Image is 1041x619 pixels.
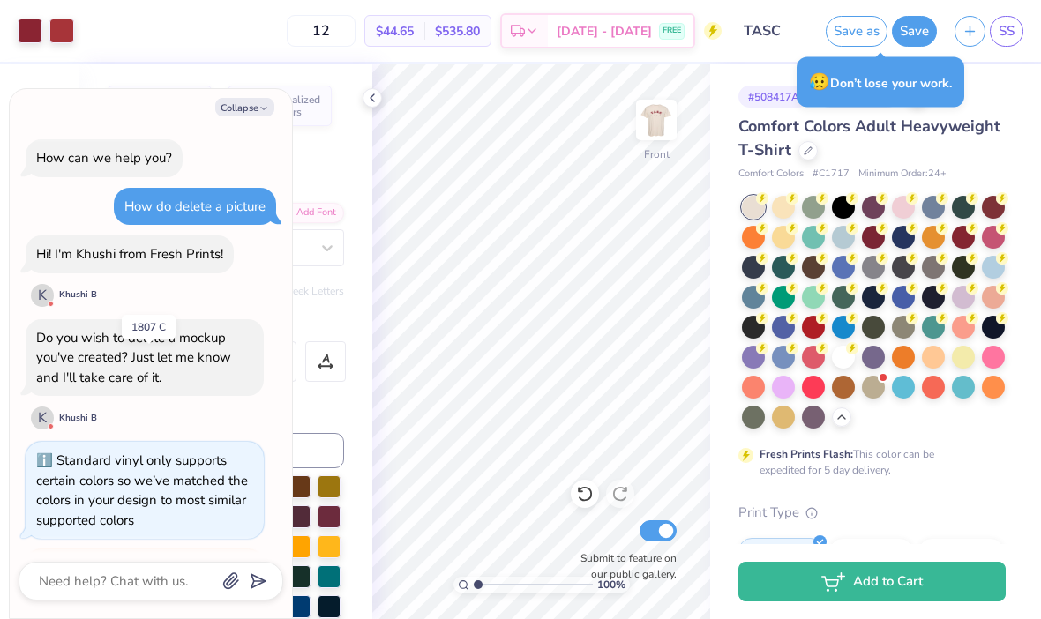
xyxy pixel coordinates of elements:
span: 100 % [597,577,625,593]
span: 😥 [809,71,830,93]
strong: Fresh Prints Flash: [760,447,853,461]
div: K [31,284,54,307]
input: – – [287,15,356,47]
div: How can we help you? [36,149,172,167]
div: Hi! I'm Khushi from Fresh Prints! [36,245,223,263]
div: Digital Print [918,538,1004,564]
span: $535.80 [435,22,480,41]
span: Comfort Colors Adult Heavyweight T-Shirt [738,116,1000,160]
button: Save [892,16,937,47]
a: SS [990,16,1023,47]
div: K [31,406,54,429]
div: Front [644,146,670,162]
div: Embroidery [829,538,913,564]
span: [DATE] - [DATE] [557,22,652,41]
div: How do delete a picture [124,198,266,215]
span: Minimum Order: 24 + [858,167,947,182]
div: Don’t lose your work. [797,57,964,108]
span: # C1717 [813,167,850,182]
button: Add to Cart [738,562,1006,601]
div: Khushi B [59,412,97,425]
span: FREE [663,25,681,37]
span: $44.65 [376,22,414,41]
div: Khushi B [59,288,97,302]
button: Save as [826,16,887,47]
button: Collapse [215,98,274,116]
div: Standard vinyl only supports certain colors so we’ve matched the colors in your design to most si... [36,451,248,529]
span: Comfort Colors [738,167,804,182]
div: Do you wish to delete a mockup you've created? Just let me know and I'll take care of it. [36,329,231,386]
div: This color can be expedited for 5 day delivery. [760,446,977,478]
div: Screen Print [738,538,824,564]
label: Submit to feature on our public gallery. [571,550,677,582]
div: # 508417A [738,86,809,108]
span: SS [999,21,1015,41]
div: Add Font [274,203,344,223]
div: Print Type [738,503,1006,523]
img: Front [639,102,674,138]
div: 1807 C [122,315,176,339]
input: Untitled Design [730,13,817,48]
